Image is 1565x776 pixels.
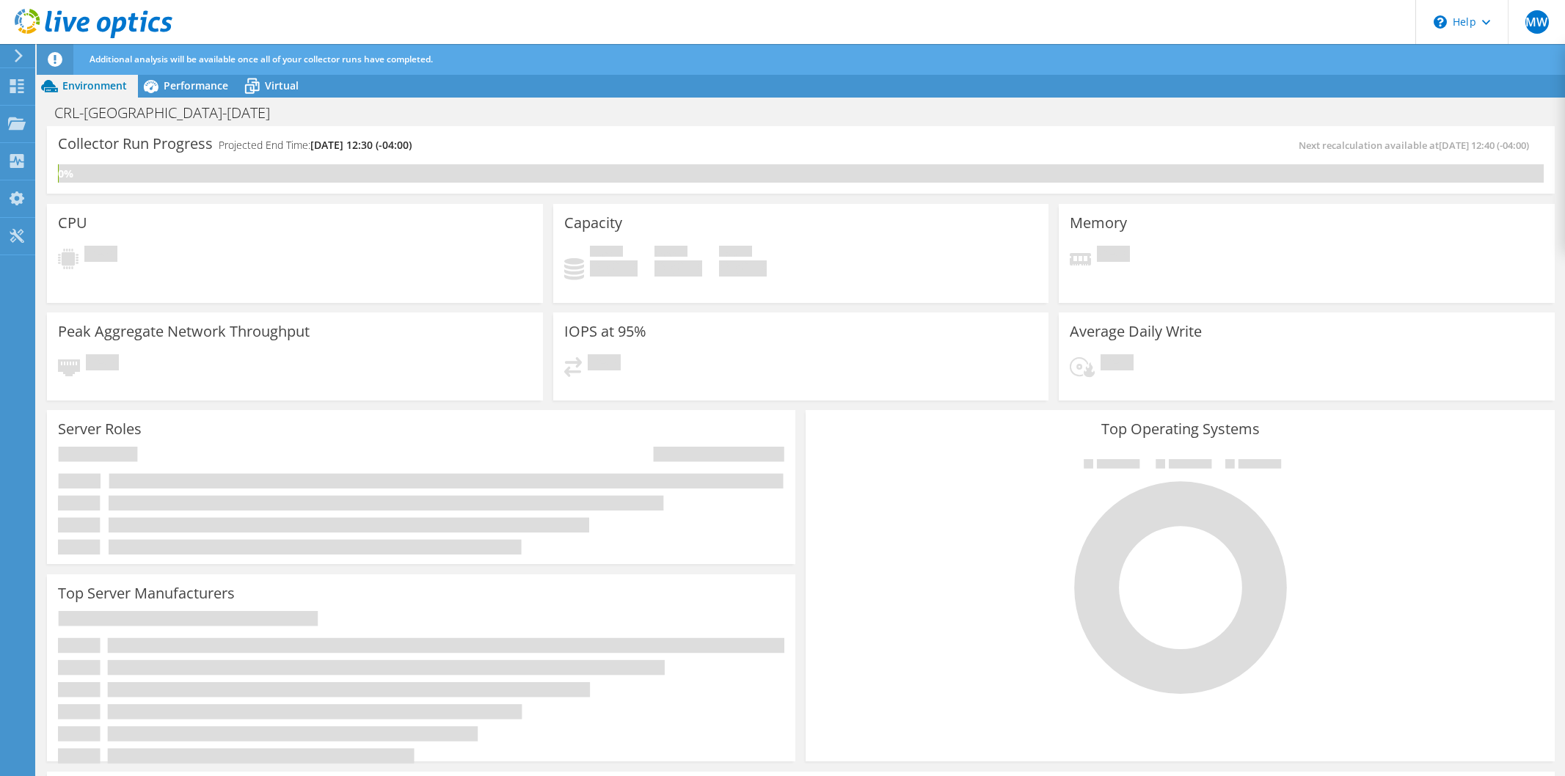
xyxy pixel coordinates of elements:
[62,78,127,92] span: Environment
[588,354,621,374] span: Pending
[84,246,117,266] span: Pending
[654,260,702,277] h4: 0 GiB
[58,421,142,437] h3: Server Roles
[654,246,687,260] span: Free
[564,215,622,231] h3: Capacity
[590,260,638,277] h4: 0 GiB
[817,421,1543,437] h3: Top Operating Systems
[1525,10,1549,34] span: MW
[1070,323,1202,340] h3: Average Daily Write
[719,246,752,260] span: Total
[58,585,235,601] h3: Top Server Manufacturers
[1434,15,1447,29] svg: \n
[1439,139,1529,152] span: [DATE] 12:40 (-04:00)
[58,323,310,340] h3: Peak Aggregate Network Throughput
[164,78,228,92] span: Performance
[58,215,87,231] h3: CPU
[310,138,412,152] span: [DATE] 12:30 (-04:00)
[1070,215,1127,231] h3: Memory
[48,105,293,121] h1: CRL-[GEOGRAPHIC_DATA]-[DATE]
[564,323,646,340] h3: IOPS at 95%
[219,137,412,153] h4: Projected End Time:
[1101,354,1134,374] span: Pending
[90,53,433,65] span: Additional analysis will be available once all of your collector runs have completed.
[1097,246,1130,266] span: Pending
[590,246,623,260] span: Used
[719,260,767,277] h4: 0 GiB
[86,354,119,374] span: Pending
[265,78,299,92] span: Virtual
[1299,139,1536,152] span: Next recalculation available at
[58,166,59,182] div: 0%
